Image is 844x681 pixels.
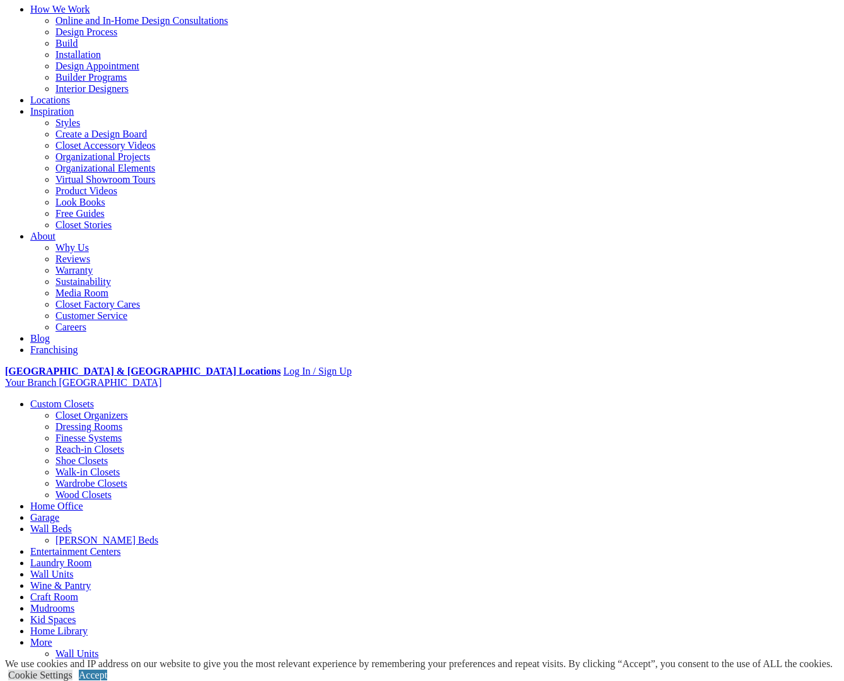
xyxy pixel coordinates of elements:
[55,140,156,151] a: Closet Accessory Videos
[30,523,72,534] a: Wall Beds
[30,95,70,105] a: Locations
[55,421,122,432] a: Dressing Rooms
[55,288,108,298] a: Media Room
[30,626,88,636] a: Home Library
[5,377,162,388] a: Your Branch [GEOGRAPHIC_DATA]
[30,569,73,579] a: Wall Units
[55,433,122,443] a: Finesse Systems
[5,366,280,376] a: [GEOGRAPHIC_DATA] & [GEOGRAPHIC_DATA] Locations
[55,410,128,421] a: Closet Organizers
[30,614,76,625] a: Kid Spaces
[30,557,91,568] a: Laundry Room
[55,322,86,332] a: Careers
[30,399,94,409] a: Custom Closets
[55,38,78,49] a: Build
[55,242,89,253] a: Why Us
[30,603,74,614] a: Mudrooms
[5,658,833,670] div: We use cookies and IP address on our website to give you the most relevant experience by remember...
[30,591,78,602] a: Craft Room
[8,670,72,680] a: Cookie Settings
[55,310,127,321] a: Customer Service
[55,299,140,310] a: Closet Factory Cares
[55,61,139,71] a: Design Appointment
[55,83,129,94] a: Interior Designers
[55,276,111,287] a: Sustainability
[30,637,52,648] a: More menu text will display only on big screen
[55,535,158,545] a: [PERSON_NAME] Beds
[55,15,228,26] a: Online and In-Home Design Consultations
[55,444,124,455] a: Reach-in Closets
[55,49,101,60] a: Installation
[55,219,112,230] a: Closet Stories
[55,478,127,489] a: Wardrobe Closets
[55,72,127,83] a: Builder Programs
[5,377,56,388] span: Your Branch
[30,344,78,355] a: Franchising
[30,512,59,523] a: Garage
[55,208,105,219] a: Free Guides
[30,333,50,344] a: Blog
[55,489,112,500] a: Wood Closets
[55,117,80,128] a: Styles
[59,377,161,388] span: [GEOGRAPHIC_DATA]
[30,580,91,591] a: Wine & Pantry
[30,546,121,557] a: Entertainment Centers
[30,106,74,117] a: Inspiration
[55,253,90,264] a: Reviews
[30,4,90,15] a: How We Work
[55,129,147,139] a: Create a Design Board
[283,366,351,376] a: Log In / Sign Up
[30,501,83,511] a: Home Office
[55,174,156,185] a: Virtual Showroom Tours
[55,455,108,466] a: Shoe Closets
[55,163,155,173] a: Organizational Elements
[55,467,120,477] a: Walk-in Closets
[55,26,117,37] a: Design Process
[55,151,150,162] a: Organizational Projects
[55,197,105,207] a: Look Books
[55,265,93,276] a: Warranty
[79,670,107,680] a: Accept
[55,185,117,196] a: Product Videos
[30,231,55,242] a: About
[55,648,98,659] a: Wall Units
